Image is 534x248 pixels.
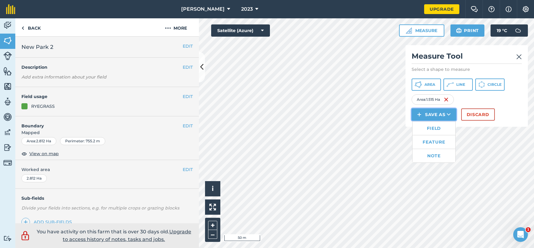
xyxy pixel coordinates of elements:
img: svg+xml;base64,PHN2ZyB4bWxucz0iaHR0cDovL3d3dy53My5vcmcvMjAwMC9zdmciIHdpZHRoPSIxNCIgaGVpZ2h0PSIyNC... [417,111,421,118]
a: Upgrade [424,4,459,14]
img: svg+xml;base64,PD94bWwgdmVyc2lvbj0iMS4wIiBlbmNvZGluZz0idXRmLTgiPz4KPCEtLSBHZW5lcmF0b3I6IEFkb2JlIE... [20,230,31,241]
button: More [153,18,199,36]
img: svg+xml;base64,PD94bWwgdmVyc2lvbj0iMS4wIiBlbmNvZGluZz0idXRmLTgiPz4KPCEtLSBHZW5lcmF0b3I6IEFkb2JlIE... [3,97,12,106]
img: svg+xml;base64,PHN2ZyB4bWxucz0iaHR0cDovL3d3dy53My5vcmcvMjAwMC9zdmciIHdpZHRoPSIyMCIgaGVpZ2h0PSIyNC... [165,24,171,32]
img: svg+xml;base64,PHN2ZyB4bWxucz0iaHR0cDovL3d3dy53My5vcmcvMjAwMC9zdmciIHdpZHRoPSIxNiIgaGVpZ2h0PSIyNC... [444,96,449,103]
button: Save as FieldFeatureNote [412,108,456,121]
img: svg+xml;base64,PHN2ZyB4bWxucz0iaHR0cDovL3d3dy53My5vcmcvMjAwMC9zdmciIHdpZHRoPSIxNCIgaGVpZ2h0PSIyNC... [24,218,28,226]
span: 1 [526,227,531,232]
button: EDIT [183,93,193,100]
img: svg+xml;base64,PD94bWwgdmVyc2lvbj0iMS4wIiBlbmNvZGluZz0idXRmLTgiPz4KPCEtLSBHZW5lcmF0b3I6IEFkb2JlIE... [3,143,12,152]
button: Circle [475,78,505,91]
span: New Park 2 [21,43,53,51]
span: [PERSON_NAME] [181,5,225,13]
img: svg+xml;base64,PHN2ZyB4bWxucz0iaHR0cDovL3d3dy53My5vcmcvMjAwMC9zdmciIHdpZHRoPSIxOSIgaGVpZ2h0PSIyNC... [456,27,462,34]
img: svg+xml;base64,PD94bWwgdmVyc2lvbj0iMS4wIiBlbmNvZGluZz0idXRmLTgiPz4KPCEtLSBHZW5lcmF0b3I6IEFkb2JlIE... [3,128,12,137]
a: Note [413,149,455,162]
a: Field [413,122,455,135]
button: Measure [399,24,444,37]
button: Satellite (Azure) [211,24,270,37]
h4: Sub-fields [15,195,199,202]
img: Four arrows, one pointing top left, one top right, one bottom right and the last bottom left [209,204,216,210]
img: svg+xml;base64,PD94bWwgdmVyc2lvbj0iMS4wIiBlbmNvZGluZz0idXRmLTgiPz4KPCEtLSBHZW5lcmF0b3I6IEFkb2JlIE... [3,235,12,241]
div: 2.812 Ha [21,174,47,182]
img: A cog icon [522,6,529,12]
h4: Boundary [15,116,183,129]
button: 19 °C [491,24,528,37]
img: fieldmargin Logo [6,4,15,14]
img: svg+xml;base64,PHN2ZyB4bWxucz0iaHR0cDovL3d3dy53My5vcmcvMjAwMC9zdmciIHdpZHRoPSI1NiIgaGVpZ2h0PSI2MC... [3,67,12,76]
span: Circle [487,82,502,87]
span: Line [456,82,465,87]
button: EDIT [183,64,193,71]
div: Area : 1.515 Ha [412,94,454,105]
button: View on map [21,150,59,157]
p: You have activity on this farm that is over 30 days old. [34,228,194,243]
img: svg+xml;base64,PHN2ZyB4bWxucz0iaHR0cDovL3d3dy53My5vcmcvMjAwMC9zdmciIHdpZHRoPSIxNyIgaGVpZ2h0PSIxNy... [506,5,512,13]
span: Area [424,82,435,87]
button: EDIT [183,166,193,173]
a: Add sub-fields [21,218,74,226]
span: Mapped [15,129,199,136]
img: A question mark icon [488,6,495,12]
img: Ruler icon [406,27,412,34]
img: svg+xml;base64,PD94bWwgdmVyc2lvbj0iMS4wIiBlbmNvZGluZz0idXRmLTgiPz4KPCEtLSBHZW5lcmF0b3I6IEFkb2JlIE... [3,112,12,122]
span: Worked area [21,166,193,173]
span: 19 ° C [497,24,507,37]
img: svg+xml;base64,PD94bWwgdmVyc2lvbj0iMS4wIiBlbmNvZGluZz0idXRmLTgiPz4KPCEtLSBHZW5lcmF0b3I6IEFkb2JlIE... [512,24,524,37]
img: svg+xml;base64,PHN2ZyB4bWxucz0iaHR0cDovL3d3dy53My5vcmcvMjAwMC9zdmciIHdpZHRoPSI1NiIgaGVpZ2h0PSI2MC... [3,36,12,45]
button: – [208,230,217,239]
div: Perimeter : 755.2 m [60,137,105,145]
div: Area : 2.812 Ha [21,137,56,145]
span: View on map [29,150,59,157]
div: RYEGRASS [31,103,55,110]
img: svg+xml;base64,PD94bWwgdmVyc2lvbj0iMS4wIiBlbmNvZGluZz0idXRmLTgiPz4KPCEtLSBHZW5lcmF0b3I6IEFkb2JlIE... [3,159,12,167]
iframe: Intercom live chat [513,227,528,242]
h2: Measure Tool [412,51,522,64]
img: svg+xml;base64,PD94bWwgdmVyc2lvbj0iMS4wIiBlbmNvZGluZz0idXRmLTgiPz4KPCEtLSBHZW5lcmF0b3I6IEFkb2JlIE... [3,21,12,30]
h4: Field usage [21,93,183,100]
img: svg+xml;base64,PD94bWwgdmVyc2lvbj0iMS4wIiBlbmNvZGluZz0idXRmLTgiPz4KPCEtLSBHZW5lcmF0b3I6IEFkb2JlIE... [3,52,12,60]
p: Select a shape to measure [412,66,522,72]
span: i [212,185,214,192]
button: Print [450,24,485,37]
button: EDIT [183,43,193,49]
a: Back [15,18,47,36]
button: EDIT [183,122,193,129]
button: Area [412,78,441,91]
a: Feature [413,135,455,149]
h4: Description [21,64,193,71]
button: Discard [461,108,495,121]
img: Two speech bubbles overlapping with the left bubble in the forefront [471,6,478,12]
img: svg+xml;base64,PHN2ZyB4bWxucz0iaHR0cDovL3d3dy53My5vcmcvMjAwMC9zdmciIHdpZHRoPSI1NiIgaGVpZ2h0PSI2MC... [3,82,12,91]
em: Add extra information about your field [21,74,106,80]
button: i [205,181,220,196]
em: Divide your fields into sections, e.g. for multiple crops or grazing blocks [21,205,179,211]
img: svg+xml;base64,PHN2ZyB4bWxucz0iaHR0cDovL3d3dy53My5vcmcvMjAwMC9zdmciIHdpZHRoPSIyMiIgaGVpZ2h0PSIzMC... [516,53,522,60]
button: Line [443,78,473,91]
img: svg+xml;base64,PHN2ZyB4bWxucz0iaHR0cDovL3d3dy53My5vcmcvMjAwMC9zdmciIHdpZHRoPSI5IiBoZWlnaHQ9IjI0Ii... [21,24,24,32]
span: 2023 [241,5,253,13]
button: + [208,221,217,230]
img: svg+xml;base64,PHN2ZyB4bWxucz0iaHR0cDovL3d3dy53My5vcmcvMjAwMC9zdmciIHdpZHRoPSIxOCIgaGVpZ2h0PSIyNC... [21,150,27,157]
